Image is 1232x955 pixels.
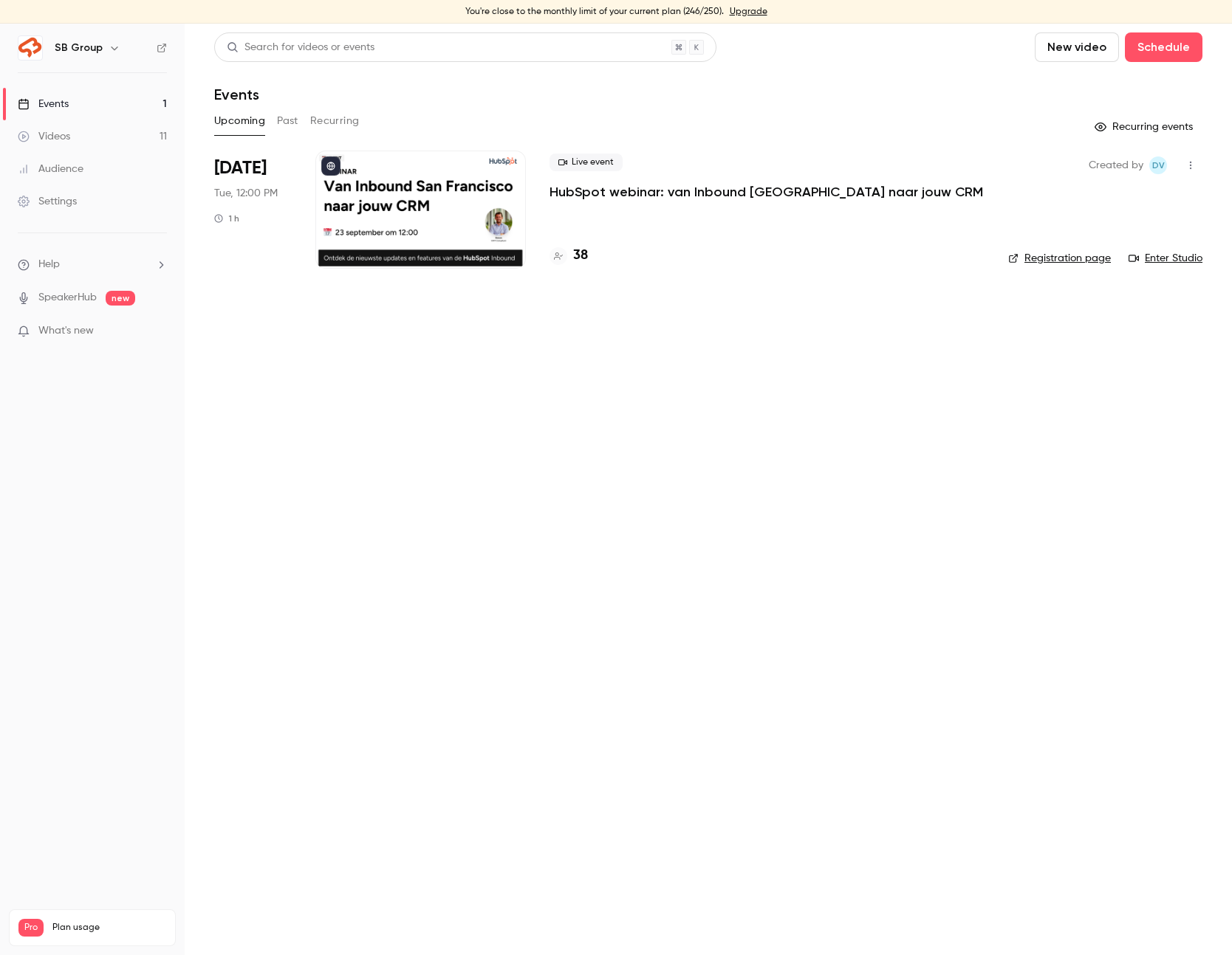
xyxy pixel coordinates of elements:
[214,151,292,269] div: Sep 23 Tue, 12:00 PM (Europe/Amsterdam)
[18,257,167,272] li: help-dropdown-opener
[277,109,298,133] button: Past
[214,213,239,224] div: 1 h
[730,6,767,18] a: Upgrade
[550,183,983,201] a: HubSpot webinar: van Inbound [GEOGRAPHIC_DATA] naar jouw CRM
[214,156,267,180] span: [DATE]
[18,919,44,937] span: Pro
[573,246,588,266] h4: 38
[18,36,42,60] img: SB Group
[214,109,265,133] button: Upcoming
[1125,32,1202,62] button: Schedule
[214,86,259,103] h1: Events
[18,97,69,111] div: Events
[1089,156,1143,174] span: Created by
[38,290,97,306] a: SpeakerHub
[214,186,278,201] span: Tue, 12:00 PM
[1152,156,1165,174] span: Dv
[55,41,103,55] h6: SB Group
[550,154,623,171] span: Live event
[1088,115,1202,139] button: Recurring events
[227,40,374,55] div: Search for videos or events
[18,194,77,209] div: Settings
[52,922,166,934] span: Plan usage
[310,109,360,133] button: Recurring
[38,323,94,339] span: What's new
[550,246,588,266] a: 38
[18,162,83,176] div: Audience
[1035,32,1119,62] button: New video
[1149,156,1167,174] span: Dante van der heijden
[38,257,60,272] span: Help
[1129,251,1202,266] a: Enter Studio
[1008,251,1111,266] a: Registration page
[18,129,70,144] div: Videos
[106,291,135,306] span: new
